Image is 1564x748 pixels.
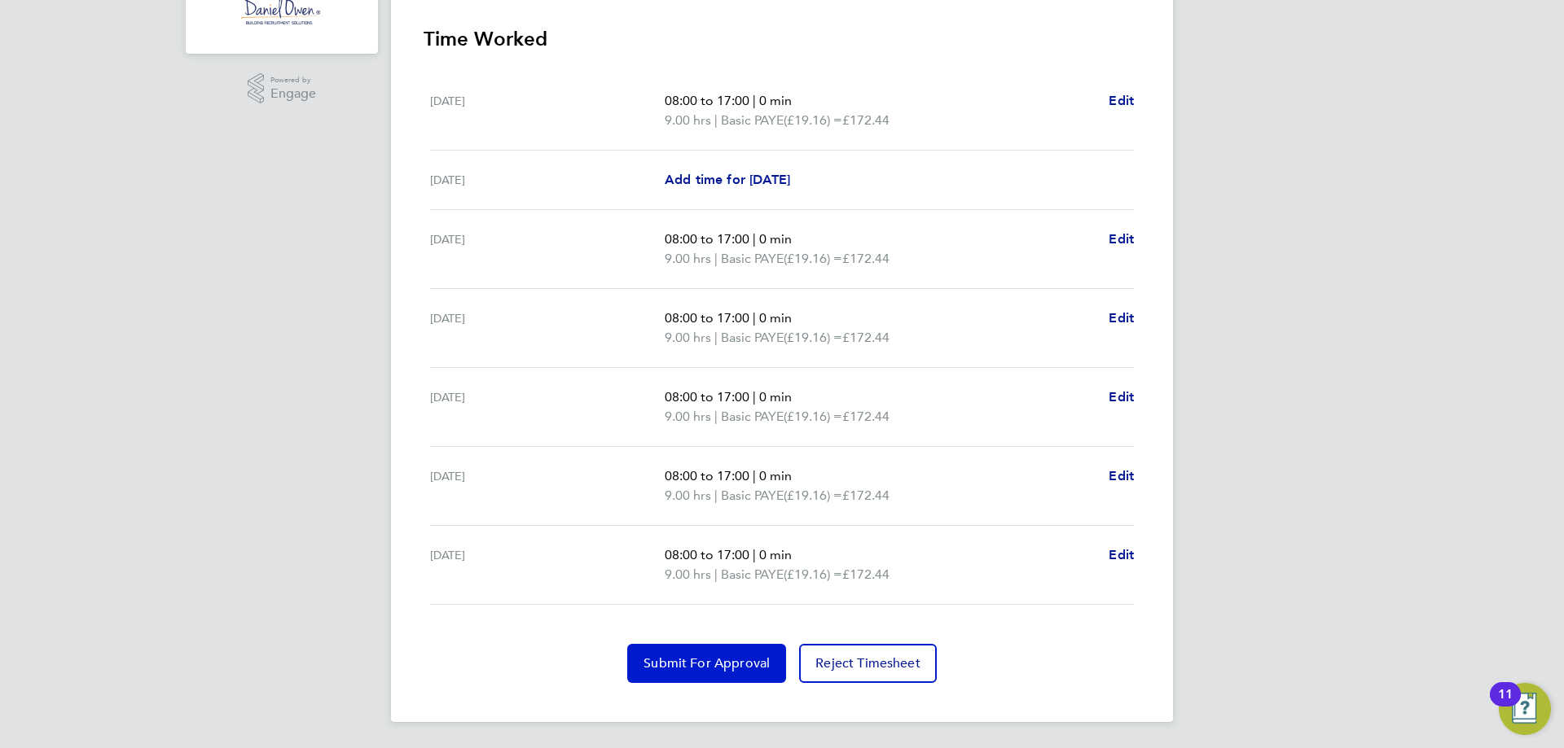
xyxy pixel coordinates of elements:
[270,87,316,101] span: Engage
[721,249,784,269] span: Basic PAYE
[721,407,784,426] span: Basic PAYE
[842,330,890,345] span: £172.44
[644,655,770,671] span: Submit For Approval
[1109,310,1134,326] span: Edit
[1109,93,1134,108] span: Edit
[1109,466,1134,486] a: Edit
[799,644,937,683] button: Reject Timesheet
[430,230,665,269] div: [DATE]
[714,409,718,424] span: |
[665,330,711,345] span: 9.00 hrs
[430,308,665,348] div: [DATE]
[665,468,749,483] span: 08:00 to 17:00
[665,409,711,424] span: 9.00 hrs
[1109,230,1134,249] a: Edit
[721,328,784,348] span: Basic PAYE
[714,488,718,503] span: |
[1109,387,1134,407] a: Edit
[759,468,792,483] span: 0 min
[1109,231,1134,247] span: Edit
[665,231,749,247] span: 08:00 to 17:00
[714,251,718,266] span: |
[753,547,756,562] span: |
[270,73,316,87] span: Powered by
[815,655,920,671] span: Reject Timesheet
[665,112,711,128] span: 9.00 hrs
[665,566,711,582] span: 9.00 hrs
[430,91,665,130] div: [DATE]
[665,389,749,405] span: 08:00 to 17:00
[759,231,792,247] span: 0 min
[842,488,890,503] span: £172.44
[424,26,1140,52] h3: Time Worked
[753,231,756,247] span: |
[714,330,718,345] span: |
[759,93,792,108] span: 0 min
[721,486,784,505] span: Basic PAYE
[721,565,784,584] span: Basic PAYE
[1109,91,1134,111] a: Edit
[430,545,665,584] div: [DATE]
[784,330,842,345] span: (£19.16) =
[248,73,317,104] a: Powered byEngage
[1109,468,1134,483] span: Edit
[753,389,756,405] span: |
[1109,308,1134,328] a: Edit
[714,112,718,128] span: |
[759,389,792,405] span: 0 min
[665,547,749,562] span: 08:00 to 17:00
[665,310,749,326] span: 08:00 to 17:00
[1109,545,1134,565] a: Edit
[1498,694,1513,715] div: 11
[1499,683,1551,735] button: Open Resource Center, 11 new notifications
[430,466,665,505] div: [DATE]
[714,566,718,582] span: |
[759,547,792,562] span: 0 min
[430,170,665,190] div: [DATE]
[759,310,792,326] span: 0 min
[784,488,842,503] span: (£19.16) =
[753,310,756,326] span: |
[784,112,842,128] span: (£19.16) =
[721,111,784,130] span: Basic PAYE
[430,387,665,426] div: [DATE]
[753,93,756,108] span: |
[842,112,890,128] span: £172.44
[665,170,790,190] a: Add time for [DATE]
[842,566,890,582] span: £172.44
[753,468,756,483] span: |
[784,566,842,582] span: (£19.16) =
[665,93,749,108] span: 08:00 to 17:00
[842,251,890,266] span: £172.44
[665,251,711,266] span: 9.00 hrs
[1109,547,1134,562] span: Edit
[1109,389,1134,405] span: Edit
[665,172,790,187] span: Add time for [DATE]
[842,409,890,424] span: £172.44
[784,251,842,266] span: (£19.16) =
[665,488,711,503] span: 9.00 hrs
[784,409,842,424] span: (£19.16) =
[627,644,786,683] button: Submit For Approval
